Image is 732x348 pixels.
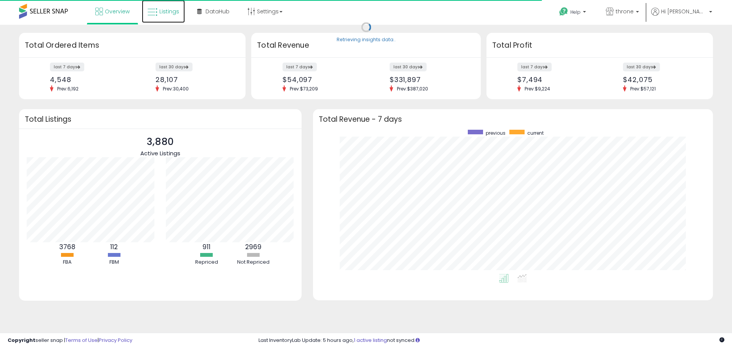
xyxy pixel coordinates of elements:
span: Prev: 6,192 [53,85,82,92]
span: Active Listings [140,149,180,157]
h3: Total Revenue - 7 days [319,116,707,122]
span: Prev: $57,121 [626,85,660,92]
b: 112 [110,242,118,251]
div: Not Repriced [231,259,276,266]
span: Overview [105,8,130,15]
a: Privacy Policy [99,337,132,344]
span: Help [570,9,581,15]
div: 4,548 [50,76,127,84]
span: Hi [PERSON_NAME] [661,8,707,15]
span: Prev: $387,020 [393,85,432,92]
label: last 7 days [517,63,552,71]
b: 2969 [245,242,262,251]
label: last 30 days [623,63,660,71]
div: $42,075 [623,76,700,84]
h3: Total Listings [25,116,296,122]
div: Retrieving insights data.. [337,37,396,43]
i: Click here to read more about un-synced listings. [416,338,420,343]
div: $7,494 [517,76,594,84]
div: 28,107 [156,76,232,84]
span: throne [616,8,634,15]
label: last 7 days [50,63,84,71]
div: $54,097 [283,76,360,84]
p: 3,880 [140,135,180,149]
div: $331,897 [390,76,467,84]
h3: Total Revenue [257,40,475,51]
span: Prev: $73,209 [286,85,322,92]
b: 911 [202,242,210,251]
span: previous [486,130,506,136]
b: 3768 [59,242,75,251]
div: Repriced [184,259,230,266]
strong: Copyright [8,337,35,344]
a: 1 active listing [354,337,387,344]
span: Prev: $9,224 [521,85,554,92]
a: Help [553,1,594,25]
h3: Total Profit [492,40,707,51]
label: last 30 days [156,63,193,71]
span: Listings [159,8,179,15]
a: Terms of Use [65,337,98,344]
span: current [527,130,544,136]
div: Last InventoryLab Update: 5 hours ago, not synced. [258,337,724,344]
label: last 7 days [283,63,317,71]
div: seller snap | | [8,337,132,344]
h3: Total Ordered Items [25,40,240,51]
a: Hi [PERSON_NAME] [651,8,712,25]
div: FBA [44,259,90,266]
i: Get Help [559,7,568,16]
span: Prev: 30,400 [159,85,193,92]
label: last 30 days [390,63,427,71]
div: FBM [91,259,137,266]
span: DataHub [205,8,230,15]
